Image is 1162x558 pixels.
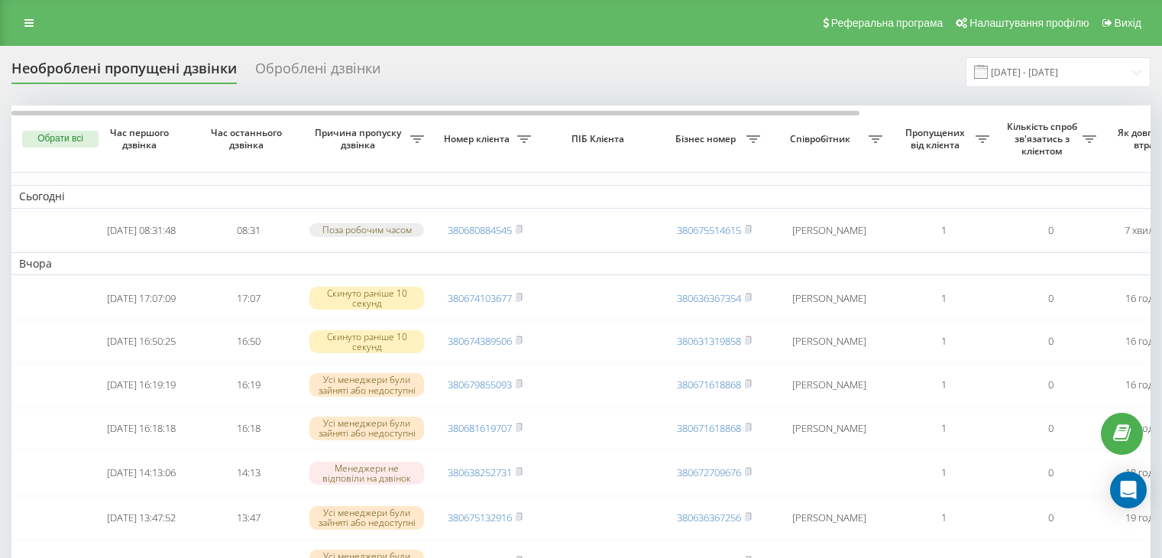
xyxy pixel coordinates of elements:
[677,334,741,348] a: 380631319858
[448,378,512,391] a: 380679855093
[677,291,741,305] a: 380636367354
[88,212,195,249] td: [DATE] 08:31:48
[448,334,512,348] a: 380674389506
[195,212,302,249] td: 08:31
[309,127,410,151] span: Причина пропуску дзвінка
[890,365,997,405] td: 1
[890,498,997,538] td: 1
[195,365,302,405] td: 16:19
[100,127,183,151] span: Час першого дзвінка
[448,511,512,524] a: 380675132916
[1110,472,1147,508] div: Open Intercom Messenger
[88,321,195,362] td: [DATE] 16:50:25
[195,321,302,362] td: 16:50
[768,212,890,249] td: [PERSON_NAME]
[448,291,512,305] a: 380674103677
[890,452,997,495] td: 1
[448,223,512,237] a: 380680884545
[677,466,741,479] a: 380672709676
[768,321,890,362] td: [PERSON_NAME]
[890,321,997,362] td: 1
[997,321,1104,362] td: 0
[88,498,195,538] td: [DATE] 13:47:52
[88,278,195,319] td: [DATE] 17:07:09
[552,133,648,145] span: ПІБ Клієнта
[309,287,424,310] div: Скинуто раніше 10 секунд
[768,498,890,538] td: [PERSON_NAME]
[309,417,424,440] div: Усі менеджери були зайняті або недоступні
[768,365,890,405] td: [PERSON_NAME]
[309,373,424,396] div: Усі менеджери були зайняті або недоступні
[448,466,512,479] a: 380638252731
[195,452,302,495] td: 14:13
[1005,121,1083,157] span: Кількість спроб зв'язатись з клієнтом
[309,223,424,236] div: Поза робочим часом
[22,131,99,148] button: Обрати всі
[768,278,890,319] td: [PERSON_NAME]
[677,223,741,237] a: 380675514615
[898,127,976,151] span: Пропущених від клієнта
[448,421,512,435] a: 380681619707
[775,133,869,145] span: Співробітник
[677,421,741,435] a: 380671618868
[997,408,1104,449] td: 0
[439,133,517,145] span: Номер клієнта
[1115,17,1141,29] span: Вихід
[668,133,746,145] span: Бізнес номер
[309,462,424,485] div: Менеджери не відповіли на дзвінок
[997,278,1104,319] td: 0
[831,17,944,29] span: Реферальна програма
[969,17,1089,29] span: Налаштування профілю
[768,408,890,449] td: [PERSON_NAME]
[890,212,997,249] td: 1
[195,278,302,319] td: 17:07
[195,498,302,538] td: 13:47
[195,408,302,449] td: 16:18
[309,506,424,529] div: Усі менеджери були зайняті або недоступні
[255,60,380,84] div: Оброблені дзвінки
[207,127,290,151] span: Час останнього дзвінка
[88,408,195,449] td: [DATE] 16:18:18
[997,498,1104,538] td: 0
[88,365,195,405] td: [DATE] 16:19:19
[997,365,1104,405] td: 0
[677,511,741,524] a: 380636367256
[890,408,997,449] td: 1
[11,60,237,84] div: Необроблені пропущені дзвінки
[997,212,1104,249] td: 0
[309,330,424,353] div: Скинуто раніше 10 секунд
[677,378,741,391] a: 380671618868
[890,278,997,319] td: 1
[997,452,1104,495] td: 0
[88,452,195,495] td: [DATE] 14:13:06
